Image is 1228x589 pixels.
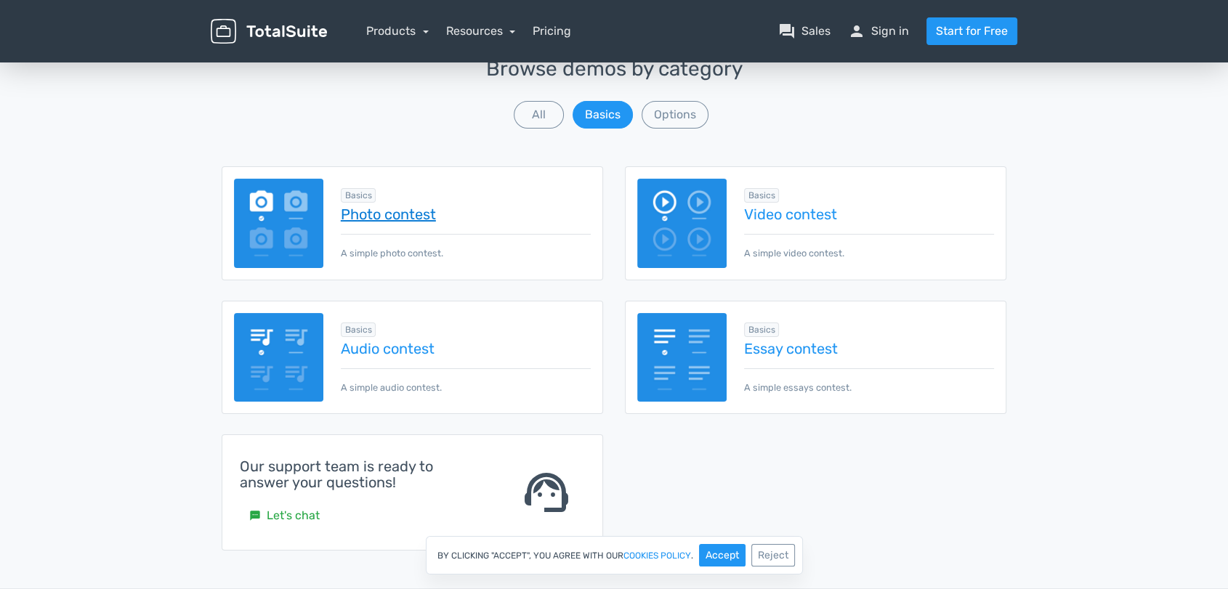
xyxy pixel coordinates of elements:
p: A simple essays contest. [744,368,994,394]
a: Resources [446,24,516,38]
span: Browse all in Basics [341,188,376,203]
a: Start for Free [926,17,1017,45]
button: Accept [699,544,746,566]
span: question_answer [778,23,796,40]
small: sms [249,510,261,521]
p: A simple audio contest. [341,368,591,394]
h3: Browse demos by category [222,58,1006,81]
img: essay-contest.png.webp [637,313,727,402]
p: A simple video contest. [744,234,994,260]
label: Name [292,204,936,227]
img: video-poll.png.webp [637,179,727,268]
a: smsLet's chat [240,502,329,529]
button: All [514,101,564,129]
div: By clicking "Accept", you agree with our . [426,536,803,574]
a: Products [366,24,429,38]
span: Browse all in Basics [744,322,780,337]
button: Basics [573,101,633,129]
span: Browse all in Basics [744,188,780,203]
a: Photo contest [341,206,591,222]
a: Video contest [744,206,994,222]
a: personSign in [848,23,909,40]
a: cookies policy [623,551,691,560]
a: question_answerSales [778,23,831,40]
a: Pricing [533,23,571,40]
img: audio-poll.png.webp [234,313,323,402]
h4: Our support team is ready to answer your questions! [240,458,484,490]
img: TotalSuite for WordPress [211,19,327,44]
span: support_agent [520,466,573,519]
button: Reject [751,544,795,566]
button: Options [642,101,708,129]
a: Audio contest [341,341,591,357]
a: Essay contest [744,341,994,357]
span: Browse all in Basics [341,322,376,337]
span: person [848,23,865,40]
a: Participate [280,29,614,72]
img: image-poll.png.webp [234,179,323,268]
a: Submissions [614,30,948,72]
button: Submit [292,281,936,317]
p: A simple photo contest. [341,234,591,260]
